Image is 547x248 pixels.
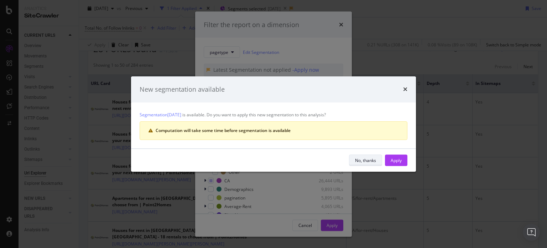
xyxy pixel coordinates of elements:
[349,155,382,166] button: No, thanks
[523,224,540,241] div: Open Intercom Messenger
[403,85,407,94] div: times
[156,127,398,134] div: Computation will take some time before segmentation is available
[131,76,416,172] div: modal
[131,102,416,148] div: is available. Do you want to apply this new segmentation to this analysis?
[355,157,376,163] div: No, thanks
[140,121,407,140] div: warning banner
[140,85,225,94] div: New segmentation available
[385,155,407,166] button: Apply
[140,111,181,118] a: Segmentation[DATE]
[391,157,402,163] div: Apply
